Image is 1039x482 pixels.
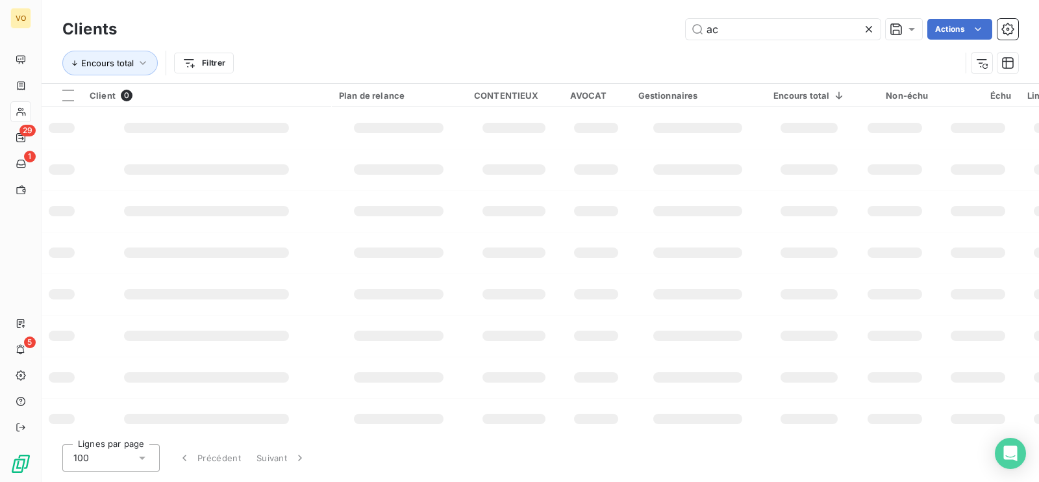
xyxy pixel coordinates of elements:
span: 1 [24,151,36,162]
div: Plan de relance [339,90,458,101]
h3: Clients [62,18,117,41]
button: Actions [927,19,992,40]
div: Encours total [773,90,845,101]
button: Encours total [62,51,158,75]
button: Précédent [170,444,249,472]
span: Encours total [81,58,134,68]
span: 29 [19,125,36,136]
div: AVOCAT [570,90,623,101]
span: Client [90,90,116,101]
div: Gestionnaires [638,90,758,101]
input: Rechercher [686,19,881,40]
button: Suivant [249,444,314,472]
button: Filtrer [174,53,234,73]
div: VO [10,8,31,29]
div: Non-échu [861,90,929,101]
div: CONTENTIEUX [474,90,555,101]
span: 0 [121,90,132,101]
img: Logo LeanPay [10,453,31,474]
div: Open Intercom Messenger [995,438,1026,469]
div: Échu [944,90,1012,101]
span: 5 [24,336,36,348]
span: 100 [73,451,89,464]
